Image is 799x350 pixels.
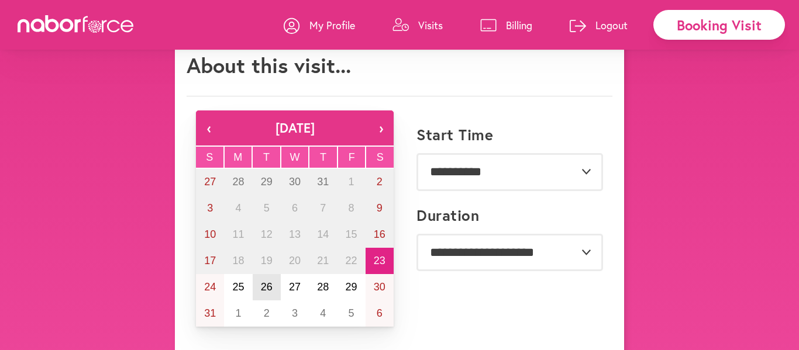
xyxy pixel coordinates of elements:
[368,110,394,145] button: ›
[320,151,326,163] abbr: Thursday
[196,195,224,221] button: August 3, 2025
[366,221,394,248] button: August 16, 2025
[253,221,281,248] button: August 12, 2025
[232,255,244,266] abbr: August 18, 2025
[337,195,365,221] button: August 8, 2025
[366,274,394,300] button: August 30, 2025
[187,53,351,78] h1: About this visit...
[196,169,224,195] button: July 27, 2025
[317,228,329,240] abbr: August 14, 2025
[289,228,301,240] abbr: August 13, 2025
[374,228,385,240] abbr: August 16, 2025
[416,206,479,224] label: Duration
[261,281,273,293] abbr: August 26, 2025
[224,221,252,248] button: August 11, 2025
[281,300,309,327] button: September 3, 2025
[196,300,224,327] button: August 31, 2025
[253,274,281,300] button: August 26, 2025
[224,248,252,274] button: August 18, 2025
[207,202,213,214] abbr: August 3, 2025
[349,307,354,319] abbr: September 5, 2025
[204,176,216,188] abbr: July 27, 2025
[595,18,628,32] p: Logout
[206,151,213,163] abbr: Sunday
[317,255,329,266] abbr: August 21, 2025
[261,228,273,240] abbr: August 12, 2025
[309,274,337,300] button: August 28, 2025
[196,221,224,248] button: August 10, 2025
[224,169,252,195] button: July 28, 2025
[196,248,224,274] button: August 17, 2025
[309,300,337,327] button: September 4, 2025
[204,281,216,293] abbr: August 24, 2025
[366,248,394,274] button: August 23, 2025
[290,151,300,163] abbr: Wednesday
[253,195,281,221] button: August 5, 2025
[264,307,270,319] abbr: September 2, 2025
[337,300,365,327] button: September 5, 2025
[235,307,241,319] abbr: September 1, 2025
[309,169,337,195] button: July 31, 2025
[233,151,242,163] abbr: Monday
[289,255,301,266] abbr: August 20, 2025
[570,8,628,43] a: Logout
[320,202,326,214] abbr: August 7, 2025
[346,255,357,266] abbr: August 22, 2025
[204,255,216,266] abbr: August 17, 2025
[374,255,385,266] abbr: August 23, 2025
[261,255,273,266] abbr: August 19, 2025
[392,8,443,43] a: Visits
[196,274,224,300] button: August 24, 2025
[261,176,273,188] abbr: July 29, 2025
[366,195,394,221] button: August 9, 2025
[232,176,244,188] abbr: July 28, 2025
[320,307,326,319] abbr: September 4, 2025
[337,221,365,248] button: August 15, 2025
[480,8,532,43] a: Billing
[317,281,329,293] abbr: August 28, 2025
[366,300,394,327] button: September 6, 2025
[204,228,216,240] abbr: August 10, 2025
[292,202,298,214] abbr: August 6, 2025
[253,248,281,274] button: August 19, 2025
[506,18,532,32] p: Billing
[232,281,244,293] abbr: August 25, 2025
[284,8,355,43] a: My Profile
[224,300,252,327] button: September 1, 2025
[374,281,385,293] abbr: August 30, 2025
[309,18,355,32] p: My Profile
[289,281,301,293] abbr: August 27, 2025
[235,202,241,214] abbr: August 4, 2025
[317,176,329,188] abbr: July 31, 2025
[377,151,384,163] abbr: Saturday
[253,169,281,195] button: July 29, 2025
[281,248,309,274] button: August 20, 2025
[346,228,357,240] abbr: August 15, 2025
[366,169,394,195] button: August 2, 2025
[309,221,337,248] button: August 14, 2025
[204,307,216,319] abbr: August 31, 2025
[309,195,337,221] button: August 7, 2025
[224,274,252,300] button: August 25, 2025
[349,176,354,188] abbr: August 1, 2025
[253,300,281,327] button: September 2, 2025
[281,169,309,195] button: July 30, 2025
[281,195,309,221] button: August 6, 2025
[263,151,270,163] abbr: Tuesday
[337,169,365,195] button: August 1, 2025
[337,248,365,274] button: August 22, 2025
[349,151,355,163] abbr: Friday
[289,176,301,188] abbr: July 30, 2025
[281,274,309,300] button: August 27, 2025
[377,307,383,319] abbr: September 6, 2025
[222,110,368,145] button: [DATE]
[377,176,383,188] abbr: August 2, 2025
[264,202,270,214] abbr: August 5, 2025
[309,248,337,274] button: August 21, 2025
[281,221,309,248] button: August 13, 2025
[224,195,252,221] button: August 4, 2025
[232,228,244,240] abbr: August 11, 2025
[292,307,298,319] abbr: September 3, 2025
[377,202,383,214] abbr: August 9, 2025
[416,126,493,144] label: Start Time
